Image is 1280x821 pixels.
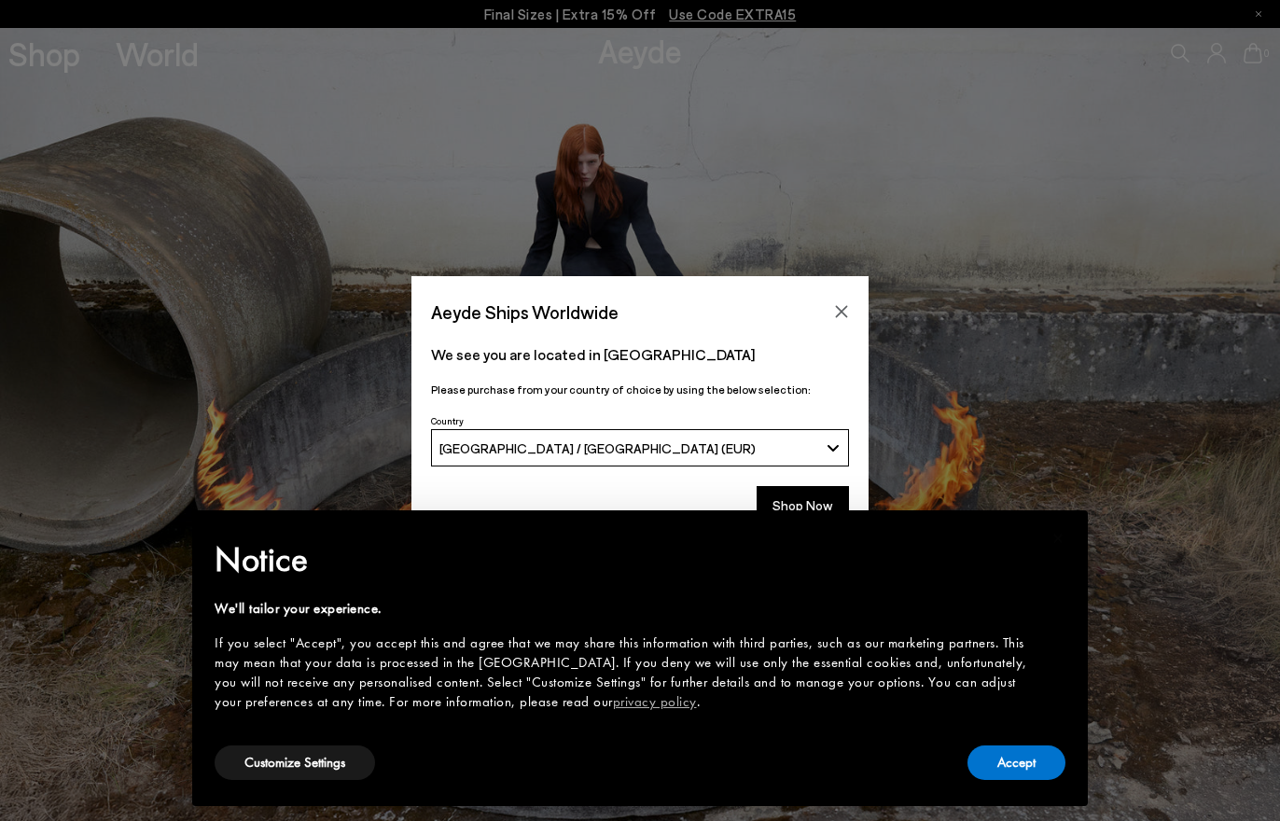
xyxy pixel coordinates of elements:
[431,381,849,398] p: Please purchase from your country of choice by using the below selection:
[215,633,1036,712] div: If you select "Accept", you accept this and agree that we may share this information with third p...
[215,745,375,780] button: Customize Settings
[1036,516,1080,561] button: Close this notice
[1052,523,1064,552] span: ×
[431,296,619,328] span: Aeyde Ships Worldwide
[613,692,697,711] a: privacy policy
[757,486,849,525] button: Shop Now
[967,745,1065,780] button: Accept
[215,536,1036,584] h2: Notice
[431,415,464,426] span: Country
[215,599,1036,619] div: We'll tailor your experience.
[431,343,849,366] p: We see you are located in [GEOGRAPHIC_DATA]
[828,298,856,326] button: Close
[439,440,756,456] span: [GEOGRAPHIC_DATA] / [GEOGRAPHIC_DATA] (EUR)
